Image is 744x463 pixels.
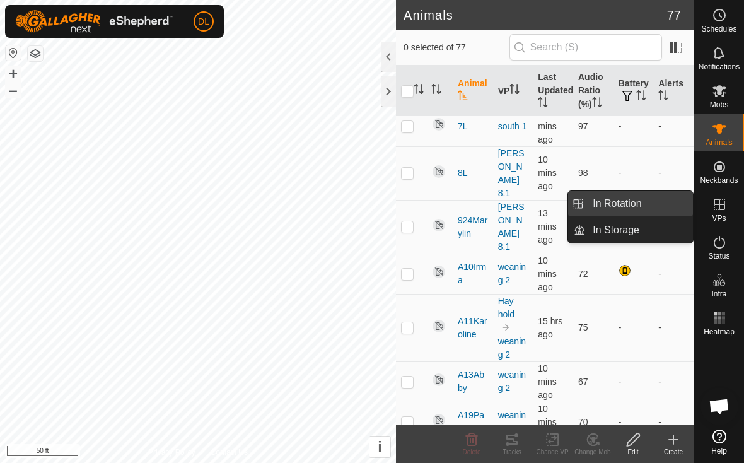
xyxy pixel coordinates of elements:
[211,447,248,458] a: Contact Us
[538,208,557,245] span: 15 Oct 2025 at 7:38 am
[538,363,557,400] span: 15 Oct 2025 at 7:41 am
[431,319,446,334] img: returning off
[148,447,195,458] a: Privacy Policy
[538,316,562,339] span: 14 Oct 2025 at 4:25 pm
[538,108,557,144] span: 15 Oct 2025 at 7:36 am
[431,218,446,233] img: returning off
[458,409,488,435] span: A19Pam
[6,83,21,98] button: –
[578,121,588,131] span: 97
[458,261,488,287] span: A10Irma
[712,214,726,222] span: VPs
[585,191,693,216] a: In Rotation
[653,361,694,402] td: -
[538,99,548,109] p-sorticon: Activate to sort
[653,66,694,117] th: Alerts
[578,168,588,178] span: 98
[492,447,532,457] div: Tracks
[658,92,668,102] p-sorticon: Activate to sort
[711,290,726,298] span: Infra
[653,294,694,361] td: -
[463,448,481,455] span: Delete
[710,101,728,108] span: Mobs
[538,404,557,440] span: 15 Oct 2025 at 7:40 am
[431,86,441,96] p-sorticon: Activate to sort
[613,361,654,402] td: -
[700,177,738,184] span: Neckbands
[198,15,209,28] span: DL
[593,196,641,211] span: In Rotation
[501,322,511,332] img: to
[699,63,740,71] span: Notifications
[414,86,424,96] p-sorticon: Activate to sort
[613,402,654,442] td: -
[700,387,738,425] div: Open chat
[369,437,390,457] button: i
[498,202,525,252] a: [PERSON_NAME] 8.1
[498,148,525,198] a: [PERSON_NAME] 8.1
[701,25,736,33] span: Schedules
[431,413,446,428] img: returning off
[498,336,526,360] a: weaning 2
[578,377,588,387] span: 67
[578,417,588,427] span: 70
[532,447,573,457] div: Change VP
[498,410,526,433] a: weaning 2
[498,296,514,319] a: Hay hold
[653,106,694,146] td: -
[578,269,588,279] span: 72
[431,372,446,387] img: returning off
[6,45,21,61] button: Reset Map
[431,164,446,179] img: returning off
[498,370,526,393] a: weaning 2
[711,447,727,455] span: Help
[378,438,382,455] span: i
[458,92,468,102] p-sorticon: Activate to sort
[568,218,693,243] li: In Storage
[533,66,573,117] th: Last Updated
[706,139,733,146] span: Animals
[613,294,654,361] td: -
[509,86,520,96] p-sorticon: Activate to sort
[585,218,693,243] a: In Storage
[458,315,488,341] span: A11Karoline
[568,191,693,216] li: In Rotation
[578,322,588,332] span: 75
[613,146,654,200] td: -
[653,254,694,294] td: -
[704,328,735,336] span: Heatmap
[15,10,173,33] img: Gallagher Logo
[28,46,43,61] button: Map Layers
[498,121,527,131] a: south 1
[458,368,488,395] span: A13Abby
[636,92,646,102] p-sorticon: Activate to sort
[538,155,557,191] span: 15 Oct 2025 at 7:40 am
[431,117,446,132] img: returning off
[592,99,602,109] p-sorticon: Activate to sort
[613,106,654,146] td: -
[509,34,662,61] input: Search (S)
[694,425,744,460] a: Help
[458,167,468,180] span: 8L
[431,264,446,279] img: returning off
[498,262,526,285] a: weaning 2
[6,66,21,81] button: +
[708,252,729,260] span: Status
[453,66,493,117] th: Animal
[653,402,694,442] td: -
[613,447,653,457] div: Edit
[667,6,681,25] span: 77
[458,120,468,133] span: 7L
[404,8,667,23] h2: Animals
[538,255,557,292] span: 15 Oct 2025 at 7:41 am
[573,447,613,457] div: Change Mob
[573,66,613,117] th: Audio Ratio (%)
[493,66,533,117] th: VP
[458,214,488,240] span: 924Marylin
[593,223,639,238] span: In Storage
[613,66,654,117] th: Battery
[404,41,509,54] span: 0 selected of 77
[653,447,694,457] div: Create
[653,146,694,200] td: -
